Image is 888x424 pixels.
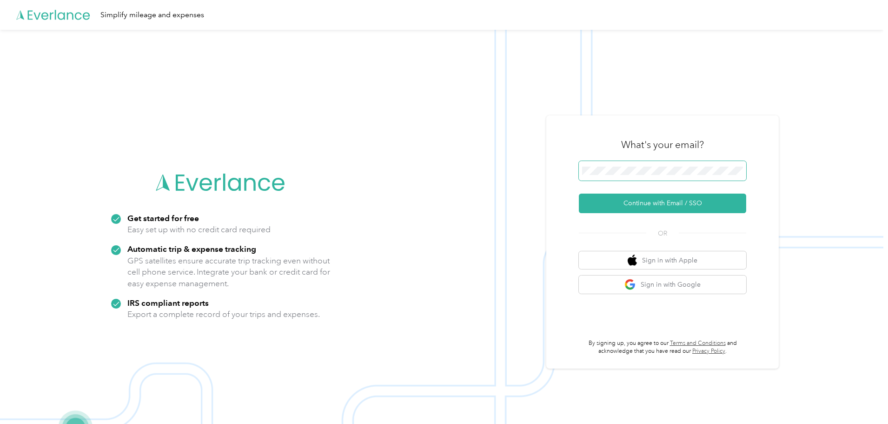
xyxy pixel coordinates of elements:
[579,276,746,294] button: google logoSign in with Google
[100,9,204,21] div: Simplify mileage and expenses
[127,309,320,320] p: Export a complete record of your trips and expenses.
[579,194,746,213] button: Continue with Email / SSO
[127,298,209,308] strong: IRS compliant reports
[621,138,704,151] h3: What's your email?
[579,339,746,356] p: By signing up, you agree to our and acknowledge that you have read our .
[624,279,636,290] img: google logo
[127,213,199,223] strong: Get started for free
[127,244,256,254] strong: Automatic trip & expense tracking
[646,229,679,238] span: OR
[692,348,725,355] a: Privacy Policy
[127,255,331,289] p: GPS satellites ensure accurate trip tracking even without cell phone service. Integrate your bank...
[579,251,746,269] button: apple logoSign in with Apple
[628,255,637,266] img: apple logo
[670,340,726,347] a: Terms and Conditions
[127,224,271,236] p: Easy set up with no credit card required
